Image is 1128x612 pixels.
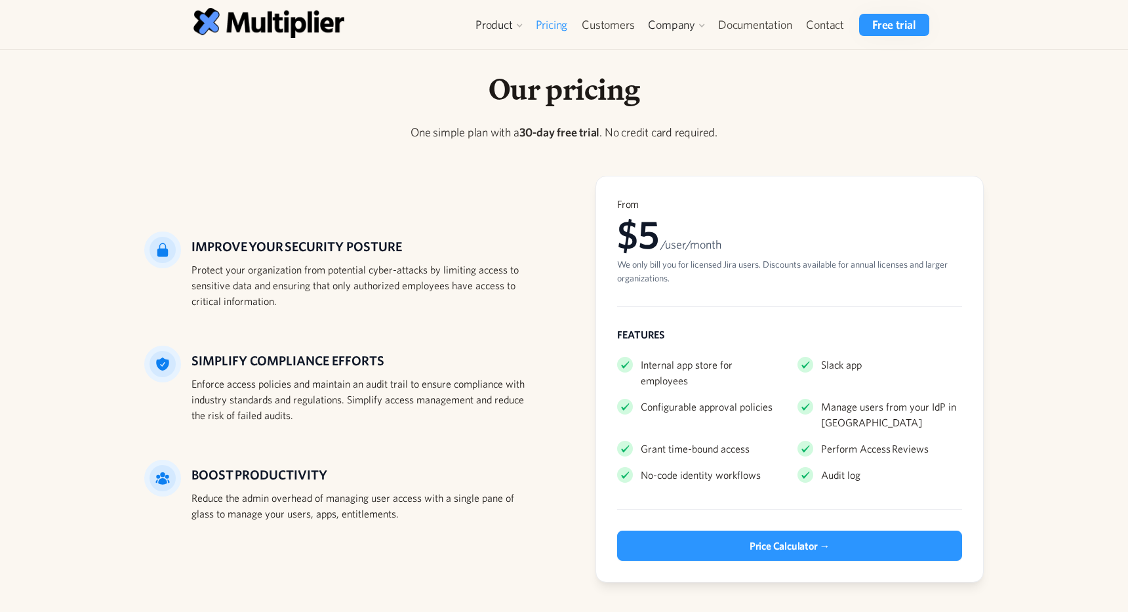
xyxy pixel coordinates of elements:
[648,17,695,33] div: Company
[660,237,721,251] span: /user/month
[191,465,533,485] h5: BOOST PRODUCTIVITY
[711,14,799,36] a: Documentation
[529,14,575,36] a: Pricing
[191,376,533,423] div: Enforce access policies and maintain an audit trail to ensure compliance with industry standards ...
[821,441,929,457] div: Perform Access Reviews
[641,357,782,388] div: Internal app store for employees
[617,328,962,341] div: FEATURES
[821,357,862,373] div: Slack app
[144,152,984,169] p: ‍
[641,399,773,415] div: Configurable approval policies
[191,351,533,371] h5: Simplify compliance efforts
[617,197,962,211] div: From
[574,14,641,36] a: Customers
[617,258,962,285] div: We only bill you for licensed Jira users. Discounts available for annual licenses and larger orga...
[821,467,860,483] div: Audit log
[475,17,513,33] div: Product
[750,538,830,554] div: Price Calculator →
[617,211,962,258] div: $5
[641,441,750,457] div: Grant time-bound access
[859,14,929,36] a: Free trial
[799,14,851,36] a: Contact
[641,467,761,483] div: No-code identity workflows
[191,262,533,309] div: Protect your organization from potential cyber-attacks by limiting access to sensitive data and e...
[144,71,984,108] h1: Our pricing
[821,399,962,430] div: Manage users from your IdP in [GEOGRAPHIC_DATA]
[144,123,984,141] p: One simple plan with a . No credit card required.
[191,490,533,521] div: Reduce the admin overhead of managing user access with a single pane of glass to manage your user...
[191,237,533,256] h5: IMPROVE YOUR SECURITY POSTURE
[519,125,600,139] strong: 30-day free trial
[617,531,962,561] a: Price Calculator →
